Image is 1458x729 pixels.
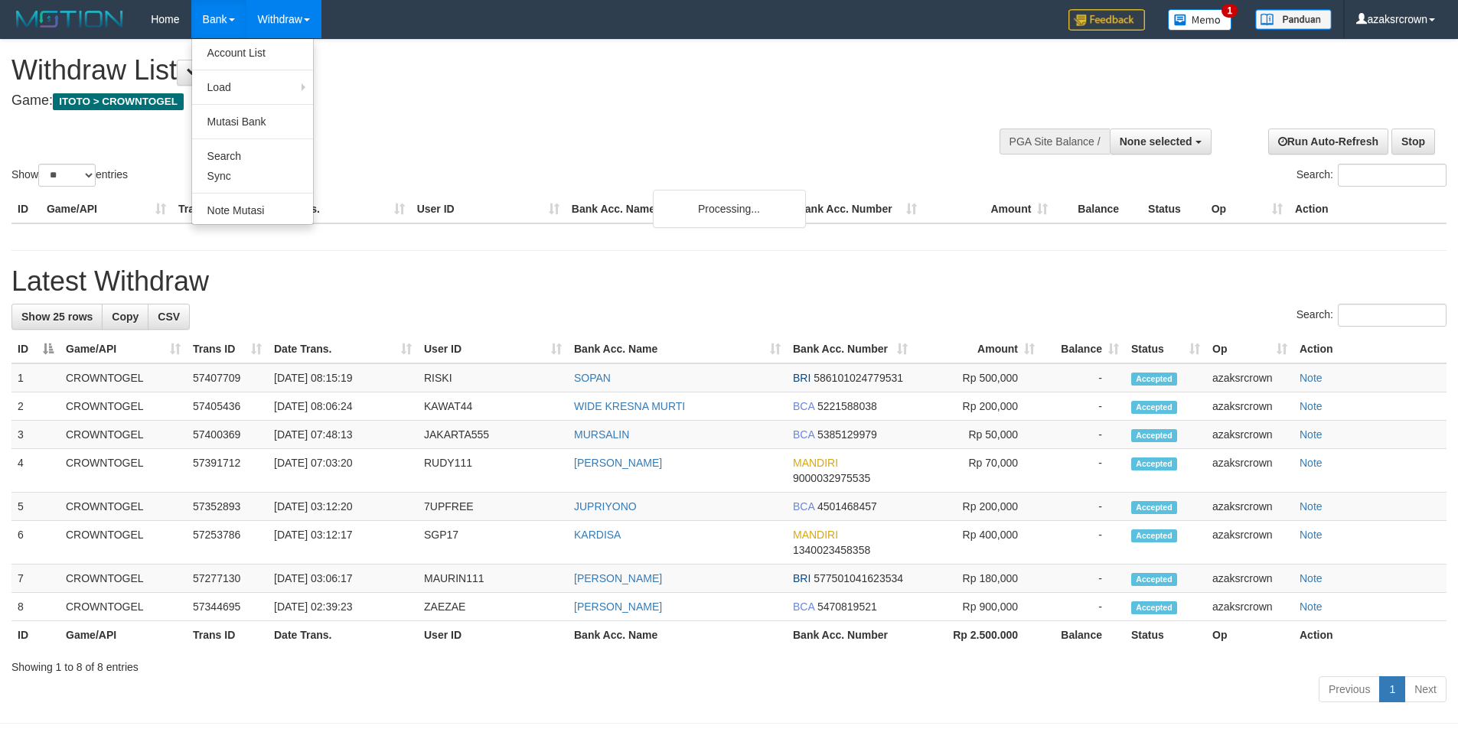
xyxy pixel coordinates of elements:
[11,565,60,593] td: 7
[268,421,418,449] td: [DATE] 07:48:13
[574,372,611,384] a: SOPAN
[914,565,1041,593] td: Rp 180,000
[60,392,187,421] td: CROWNTOGEL
[187,449,268,493] td: 57391712
[1379,676,1405,702] a: 1
[418,449,568,493] td: RUDY111
[192,200,313,220] a: Note Mutasi
[1206,621,1293,649] th: Op
[187,421,268,449] td: 57400369
[192,77,313,97] a: Load
[914,392,1041,421] td: Rp 200,000
[817,400,877,412] span: Copy 5221588038 to clipboard
[187,621,268,649] th: Trans ID
[102,304,148,330] a: Copy
[1131,429,1177,442] span: Accepted
[187,493,268,521] td: 57352893
[793,372,811,384] span: BRI
[1131,457,1177,470] span: Accepted
[914,449,1041,493] td: Rp 70,000
[11,164,128,187] label: Show entries
[21,311,93,323] span: Show 25 rows
[418,392,568,421] td: KAWAT44
[1000,129,1110,155] div: PGA Site Balance /
[11,493,60,521] td: 5
[1300,529,1323,541] a: Note
[1206,521,1293,565] td: azaksrcrown
[268,593,418,621] td: [DATE] 02:39:23
[418,565,568,593] td: MAURIN111
[1300,572,1323,584] a: Note
[1131,529,1177,542] span: Accepted
[1391,129,1435,155] a: Stop
[192,43,313,63] a: Account List
[11,653,1447,675] div: Showing 1 to 8 of 8 entries
[914,335,1041,363] th: Amount: activate to sort column ascending
[1300,428,1323,441] a: Note
[1206,449,1293,493] td: azaksrcrown
[814,572,903,584] span: Copy 577501041623534 to clipboard
[60,421,187,449] td: CROWNTOGEL
[1206,593,1293,621] td: azaksrcrown
[187,392,268,421] td: 57405436
[11,55,957,86] h1: Withdraw List
[192,166,313,186] a: Sync
[187,335,268,363] th: Trans ID: activate to sort column ascending
[1131,573,1177,586] span: Accepted
[1222,4,1238,18] span: 1
[1205,195,1289,223] th: Op
[1142,195,1205,223] th: Status
[256,195,410,223] th: Date Trans.
[817,428,877,441] span: Copy 5385129979 to clipboard
[268,449,418,493] td: [DATE] 07:03:20
[60,593,187,621] td: CROWNTOGEL
[1206,493,1293,521] td: azaksrcrown
[1300,372,1323,384] a: Note
[268,335,418,363] th: Date Trans.: activate to sort column ascending
[268,392,418,421] td: [DATE] 08:06:24
[923,195,1055,223] th: Amount
[1300,600,1323,613] a: Note
[1206,392,1293,421] td: azaksrcrown
[914,421,1041,449] td: Rp 50,000
[568,621,787,649] th: Bank Acc. Name
[1293,621,1447,649] th: Action
[1054,195,1142,223] th: Balance
[1041,363,1125,392] td: -
[418,493,568,521] td: 7UPFREE
[1338,304,1447,327] input: Search:
[418,521,568,565] td: SGP17
[11,392,60,421] td: 2
[914,621,1041,649] th: Rp 2.500.000
[418,621,568,649] th: User ID
[268,521,418,565] td: [DATE] 03:12:17
[53,93,184,110] span: ITOTO > CROWNTOGEL
[1125,335,1206,363] th: Status: activate to sort column ascending
[653,190,806,228] div: Processing...
[817,500,877,513] span: Copy 4501468457 to clipboard
[817,600,877,613] span: Copy 5470819521 to clipboard
[1120,135,1192,148] span: None selected
[112,311,139,323] span: Copy
[1041,421,1125,449] td: -
[11,93,957,109] h4: Game:
[1041,593,1125,621] td: -
[1300,500,1323,513] a: Note
[418,335,568,363] th: User ID: activate to sort column ascending
[268,493,418,521] td: [DATE] 03:12:20
[787,621,914,649] th: Bank Acc. Number
[418,363,568,392] td: RISKI
[60,521,187,565] td: CROWNTOGEL
[11,363,60,392] td: 1
[11,421,60,449] td: 3
[60,449,187,493] td: CROWNTOGEL
[793,457,838,469] span: MANDIRI
[914,493,1041,521] td: Rp 200,000
[1041,521,1125,565] td: -
[11,335,60,363] th: ID: activate to sort column descending
[1110,129,1212,155] button: None selected
[566,195,791,223] th: Bank Acc. Name
[11,449,60,493] td: 4
[1297,164,1447,187] label: Search:
[914,593,1041,621] td: Rp 900,000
